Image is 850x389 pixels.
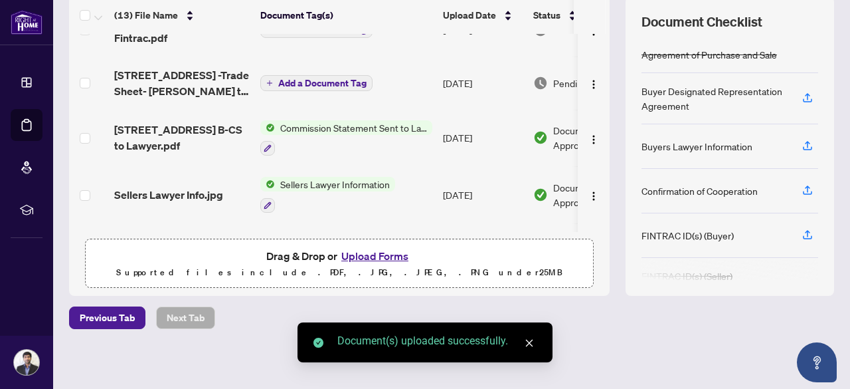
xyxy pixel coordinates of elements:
span: (13) File Name [114,8,178,23]
button: Logo [583,184,604,205]
span: Document Checklist [641,13,762,31]
img: Logo [588,134,599,145]
button: Status IconSellers Lawyer Information [260,177,395,213]
img: Document Status [533,130,548,145]
span: Document Approved [553,123,636,152]
button: Status IconCommission Statement Sent to Lawyer [260,120,432,156]
div: Agreement of Purchase and Sale [641,47,777,62]
span: [STREET_ADDRESS] -Trade Sheet- [PERSON_NAME] to Review.pdf [114,67,250,99]
img: logo [11,10,42,35]
img: Logo [588,191,599,201]
button: Previous Tab [69,307,145,329]
button: Add a Document Tag [260,74,373,92]
p: Supported files include .PDF, .JPG, .JPEG, .PNG under 25 MB [94,265,585,281]
div: Buyer Designated Representation Agreement [641,84,786,113]
img: Status Icon [260,120,275,135]
img: Logo [588,79,599,90]
span: Upload Date [443,8,496,23]
button: Logo [583,127,604,148]
div: Buyers Lawyer Information [641,139,752,154]
span: Sellers Lawyer Info.jpg [114,187,223,203]
span: Pending Review [553,76,620,90]
img: Document Status [533,76,548,90]
button: Add a Document Tag [260,75,373,91]
button: Next Tab [156,307,215,329]
span: Drag & Drop orUpload FormsSupported files include .PDF, .JPG, .JPEG, .PNG under25MB [86,239,593,289]
button: Open asap [797,342,837,382]
span: Add a Document Tag [278,78,367,88]
a: Close [522,336,537,350]
span: plus [266,80,273,86]
img: Profile Icon [14,350,39,375]
div: FINTRAC ID(s) (Buyer) [641,228,734,243]
button: Logo [583,72,604,94]
span: [STREET_ADDRESS] B-CS to Lawyer.pdf [114,122,250,154]
td: [DATE] [438,166,528,223]
span: check-circle [313,338,323,348]
span: Status [533,8,560,23]
span: Previous Tab [80,307,135,328]
span: Document Approved [553,180,636,209]
span: Commission Statement Sent to Lawyer [275,120,432,135]
div: Confirmation of Cooperation [641,184,758,198]
td: [DATE] [438,110,528,167]
div: Document(s) uploaded successfully. [337,333,537,349]
span: Sellers Lawyer Information [275,177,395,192]
td: [DATE] [438,57,528,110]
img: Document Status [533,188,548,202]
span: Drag & Drop or [266,247,412,265]
button: Upload Forms [337,247,412,265]
span: close [525,338,534,348]
img: Status Icon [260,177,275,192]
td: [DATE] [438,223,528,281]
span: Add a Document Tag [278,25,367,35]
